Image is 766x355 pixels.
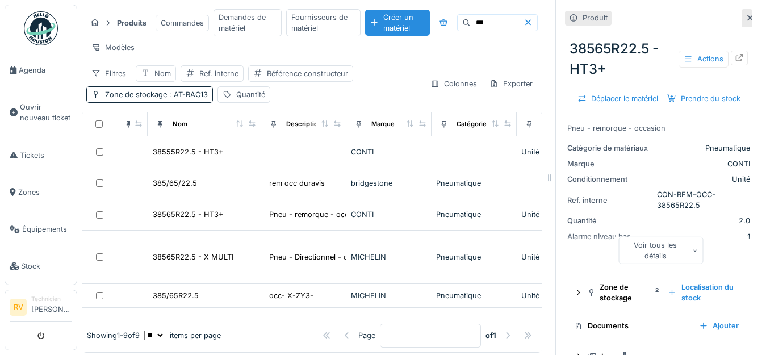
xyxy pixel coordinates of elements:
div: Localisation du stock [663,279,743,306]
div: Zone de stockage [588,282,659,303]
div: 38565R22.5 - HT3+ [153,209,223,220]
div: Pneu - Directionnel - occasion [269,252,375,262]
summary: DocumentsAjouter [570,316,748,337]
a: Équipements [5,211,77,248]
div: Unité [521,252,597,262]
div: CON-REM-OCC-38565R22.5 [657,189,750,211]
div: Alarme niveau bas [567,231,652,242]
div: Unité [521,147,597,157]
span: Équipements [22,224,72,235]
a: Ouvrir nouveau ticket [5,89,77,136]
div: MICHELIN [351,290,427,301]
div: occ- X-ZY3- [269,290,313,301]
div: Déplacer le matériel [573,91,663,106]
div: Ref. interne [567,195,652,206]
div: Pneumatique [436,252,512,262]
span: Ouvrir nouveau ticket [20,102,72,123]
div: Commandes [156,15,209,31]
div: Page [358,330,375,341]
div: 385/65/22.5 [153,178,197,189]
div: 38565R22.5 - X MULTI [153,252,233,262]
div: CONTI [351,209,427,220]
div: Pneu - remorque - occasion [269,209,367,220]
img: Badge_color-CXgf-gQk.svg [24,11,58,45]
li: RV [10,299,27,316]
div: Produit [583,12,608,23]
div: Zone de stockage [105,89,208,100]
div: 2.0 [657,215,750,226]
div: Pneumatique [436,209,512,220]
span: Stock [21,261,72,272]
div: Unité [521,209,597,220]
div: Nom [173,119,187,129]
div: Unité [521,290,597,301]
div: Catégorie [457,119,487,129]
div: Modèles [86,39,140,56]
div: Conditionnement [567,174,652,185]
div: Quantité [567,215,652,226]
div: Créer un matériel [365,10,429,36]
div: Fournisseurs de matériel [286,9,361,36]
div: Pneu - remorque - occasion [567,123,750,133]
div: Filtres [86,65,131,82]
div: Demandes de matériel [214,9,282,36]
div: Description [286,119,322,129]
div: Actions [679,51,729,67]
div: Quantité [236,89,265,100]
div: Pneumatique [436,290,512,301]
a: Zones [5,174,77,211]
div: items per page [144,330,221,341]
span: Agenda [19,65,72,76]
div: Documents [574,320,690,331]
a: RV Technicien[PERSON_NAME] [10,295,72,322]
span: Tickets [20,150,72,161]
div: 385/65R22.5 [153,290,199,301]
div: MICHELIN [351,252,427,262]
a: Tickets [5,137,77,174]
span: Zones [18,187,72,198]
div: Ref. interne [199,68,238,79]
div: 38555R22.5 - HT3+ [153,147,223,157]
strong: Produits [112,18,151,28]
summary: Zone de stockage2Localisation du stock [570,279,748,306]
div: Technicien [31,295,72,303]
a: Agenda [5,52,77,89]
div: Ajouter [694,318,743,333]
div: 38565R22.5 - HT3+ [565,34,752,84]
div: rem occ duravis [269,178,325,189]
div: Marque [567,158,652,169]
div: Showing 1 - 9 of 9 [87,330,140,341]
div: bridgestone [351,178,427,189]
div: Nom [154,68,171,79]
div: Pneumatique [657,143,750,153]
div: 1 [657,231,750,242]
div: Pneumatique [436,178,512,189]
div: Exporter [484,76,538,92]
div: CONTI [351,147,427,157]
div: Prendre du stock [663,91,745,106]
div: Voir tous les détails [619,237,704,264]
div: Catégorie de matériaux [567,143,652,153]
div: Unité [657,174,750,185]
a: Stock [5,248,77,285]
div: Marque [371,119,395,129]
strong: of 1 [485,330,496,341]
li: [PERSON_NAME] [31,295,72,319]
div: Référence constructeur [267,68,348,79]
span: : AT-RAC13 [167,90,208,99]
div: CONTI [657,158,750,169]
div: Colonnes [425,76,482,92]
